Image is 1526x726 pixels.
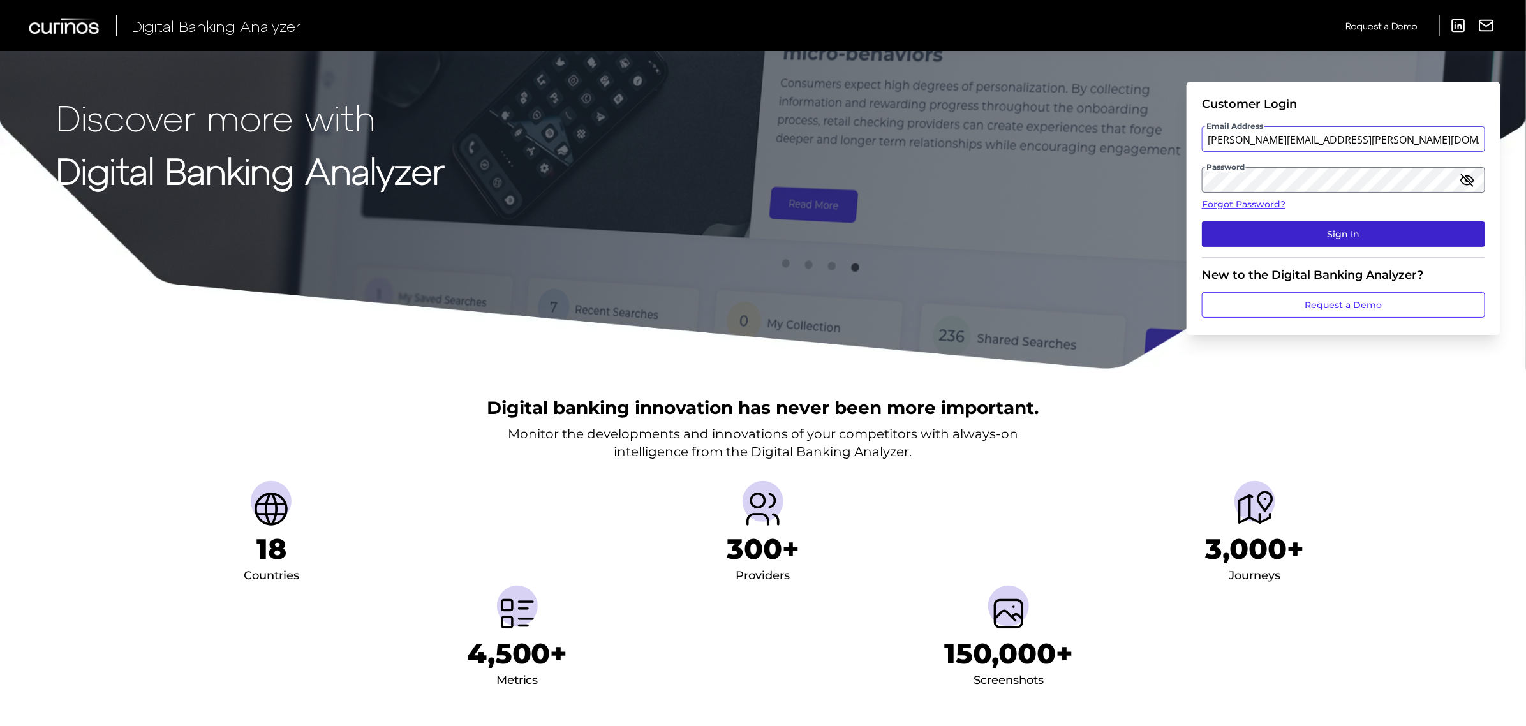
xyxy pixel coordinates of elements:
div: Providers [736,566,790,586]
h1: 150,000+ [944,637,1073,670]
button: Sign In [1202,221,1485,247]
h1: 300+ [727,532,799,566]
p: Discover more with [56,97,445,137]
img: Journeys [1234,489,1275,530]
img: Curinos [29,18,101,34]
div: Screenshots [974,670,1044,691]
h2: Digital banking innovation has never been more important. [487,396,1039,420]
img: Countries [251,489,292,530]
a: Request a Demo [1202,292,1485,318]
div: Customer Login [1202,97,1485,111]
h1: 3,000+ [1205,532,1304,566]
strong: Digital Banking Analyzer [56,149,445,191]
span: Digital Banking Analyzer [131,17,301,35]
span: Email Address [1205,121,1264,131]
a: Request a Demo [1345,15,1417,36]
span: Request a Demo [1345,20,1417,31]
div: Countries [244,566,299,586]
a: Forgot Password? [1202,198,1485,211]
img: Providers [743,489,783,530]
div: Journeys [1229,566,1280,586]
div: Metrics [496,670,538,691]
div: New to the Digital Banking Analyzer? [1202,268,1485,282]
h1: 18 [256,532,286,566]
img: Metrics [497,593,538,634]
img: Screenshots [988,593,1029,634]
h1: 4,500+ [467,637,568,670]
span: Password [1205,162,1246,172]
p: Monitor the developments and innovations of your competitors with always-on intelligence from the... [508,425,1018,461]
